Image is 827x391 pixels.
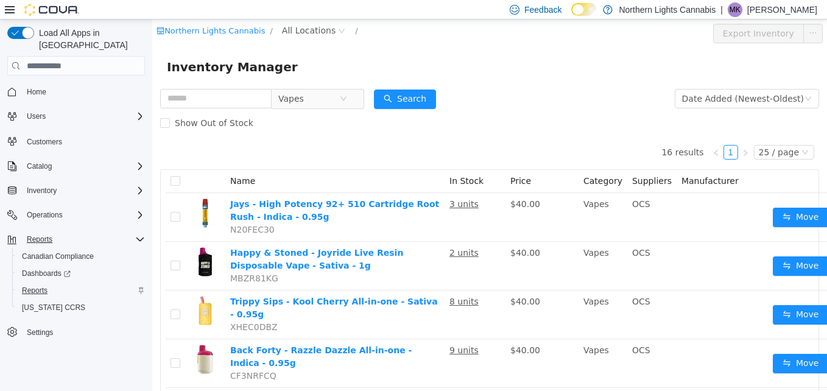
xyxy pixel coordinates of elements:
[426,174,475,222] td: Vapes
[27,111,46,121] span: Users
[12,299,150,316] button: [US_STATE] CCRS
[12,265,150,282] a: Dashboards
[561,4,652,24] button: Export Inventory
[27,161,52,171] span: Catalog
[2,206,150,224] button: Operations
[524,4,561,16] span: Feedback
[358,277,388,287] span: $40.00
[621,188,677,208] button: icon: swapMove
[22,325,145,340] span: Settings
[571,3,597,16] input: Dark Mode
[22,183,145,198] span: Inventory
[27,87,46,97] span: Home
[38,325,68,355] img: Back Forty - Razzle Dazzle All-in-one - Indica - 0.95g hero shot
[358,157,379,166] span: Price
[27,328,53,337] span: Settings
[78,205,122,215] span: N20FEC30
[22,208,68,222] button: Operations
[27,234,52,244] span: Reports
[17,249,99,264] a: Canadian Compliance
[358,326,388,336] span: $40.00
[720,2,723,17] p: |
[15,38,153,57] span: Inventory Manager
[480,228,498,238] span: OCS
[17,249,145,264] span: Canadian Compliance
[22,159,145,174] span: Catalog
[78,157,103,166] span: Name
[17,300,145,315] span: Washington CCRS
[22,159,57,174] button: Catalog
[621,286,677,305] button: icon: swapMove
[4,7,113,16] a: icon: shopNorthern Lights Cannabis
[22,303,85,312] span: [US_STATE] CCRS
[730,2,741,17] span: MK
[12,282,150,299] button: Reports
[652,76,660,84] i: icon: down
[480,277,498,287] span: OCS
[78,303,125,312] span: XHEC0DBZ
[2,182,150,199] button: Inventory
[621,237,677,256] button: icon: swapMove
[22,325,58,340] a: Settings
[651,4,670,24] button: icon: ellipsis
[18,99,106,108] span: Show Out of Stock
[126,70,152,88] span: Vapes
[22,183,62,198] button: Inventory
[78,180,287,202] a: Jays - High Potency 92+ 510 Cartridge Root Rush - Indica - 0.95g
[728,2,742,17] div: Mike Kantaros
[530,70,652,88] div: Date Added (Newest-Oldest)
[529,157,586,166] span: Manufacturer
[22,133,145,149] span: Customers
[589,130,597,137] i: icon: right
[34,27,145,51] span: Load All Apps in [GEOGRAPHIC_DATA]
[24,4,79,16] img: Cova
[560,130,568,137] i: icon: left
[22,269,71,278] span: Dashboards
[22,252,94,261] span: Canadian Compliance
[22,232,145,247] span: Reports
[509,125,551,140] li: 16 results
[426,271,475,320] td: Vapes
[2,158,150,175] button: Catalog
[297,157,331,166] span: In Stock
[38,227,68,258] img: Happy & Stoned - Joyride Live Resin Disposable Vape - Sativa - 1g hero shot
[572,126,585,139] a: 1
[78,277,286,300] a: Trippy Sips - Kool Cherry All-in-one - Sativa - 0.95g
[22,286,48,295] span: Reports
[426,320,475,368] td: Vapes
[27,186,57,195] span: Inventory
[203,7,205,16] span: /
[426,222,475,271] td: Vapes
[118,7,120,16] span: /
[557,125,571,140] li: Previous Page
[2,132,150,150] button: Customers
[22,84,145,99] span: Home
[78,228,251,251] a: Happy & Stoned - Joyride Live Resin Disposable Vape - Sativa - 1g
[431,157,470,166] span: Category
[222,70,284,90] button: icon: searchSearch
[480,326,498,336] span: OCS
[38,276,68,306] img: Trippy Sips - Kool Cherry All-in-one - Sativa - 0.95g hero shot
[27,210,63,220] span: Operations
[358,180,388,189] span: $40.00
[130,4,183,18] span: All Locations
[17,283,145,298] span: Reports
[2,108,150,125] button: Users
[12,248,150,265] button: Canadian Compliance
[22,232,57,247] button: Reports
[22,109,145,124] span: Users
[358,228,388,238] span: $40.00
[17,300,90,315] a: [US_STATE] CCRS
[297,228,326,238] u: 2 units
[38,178,68,209] img: Jays - High Potency 92+ 510 Cartridge Root Rush - Indica - 0.95g hero shot
[22,135,67,149] a: Customers
[78,326,259,348] a: Back Forty - Razzle Dazzle All-in-one - Indica - 0.95g
[2,323,150,341] button: Settings
[27,137,62,147] span: Customers
[17,266,76,281] a: Dashboards
[2,231,150,248] button: Reports
[17,283,52,298] a: Reports
[2,83,150,100] button: Home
